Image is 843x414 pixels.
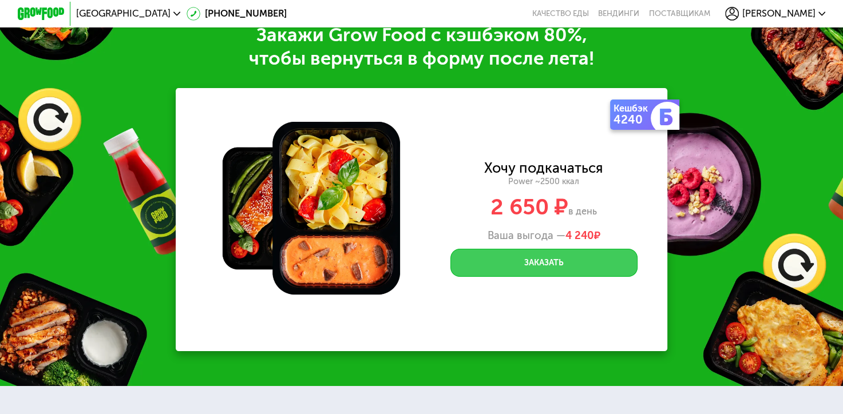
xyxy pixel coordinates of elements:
a: Вендинги [598,9,639,18]
div: Ваша выгода — [420,229,667,242]
span: 2 650 ₽ [490,193,568,220]
span: [GEOGRAPHIC_DATA] [76,9,171,18]
span: [PERSON_NAME] [742,9,816,18]
button: Заказать [450,249,638,277]
span: в день [568,206,597,217]
a: [PHONE_NUMBER] [187,7,287,21]
a: Качество еды [532,9,589,18]
span: ₽ [565,229,600,242]
span: 4 240 [565,229,594,242]
div: Хочу подкачаться [484,162,603,175]
div: 4240 [614,114,654,125]
div: Кешбэк [614,104,654,113]
div: поставщикам [649,9,710,18]
div: Power ~2500 ккал [420,177,667,187]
